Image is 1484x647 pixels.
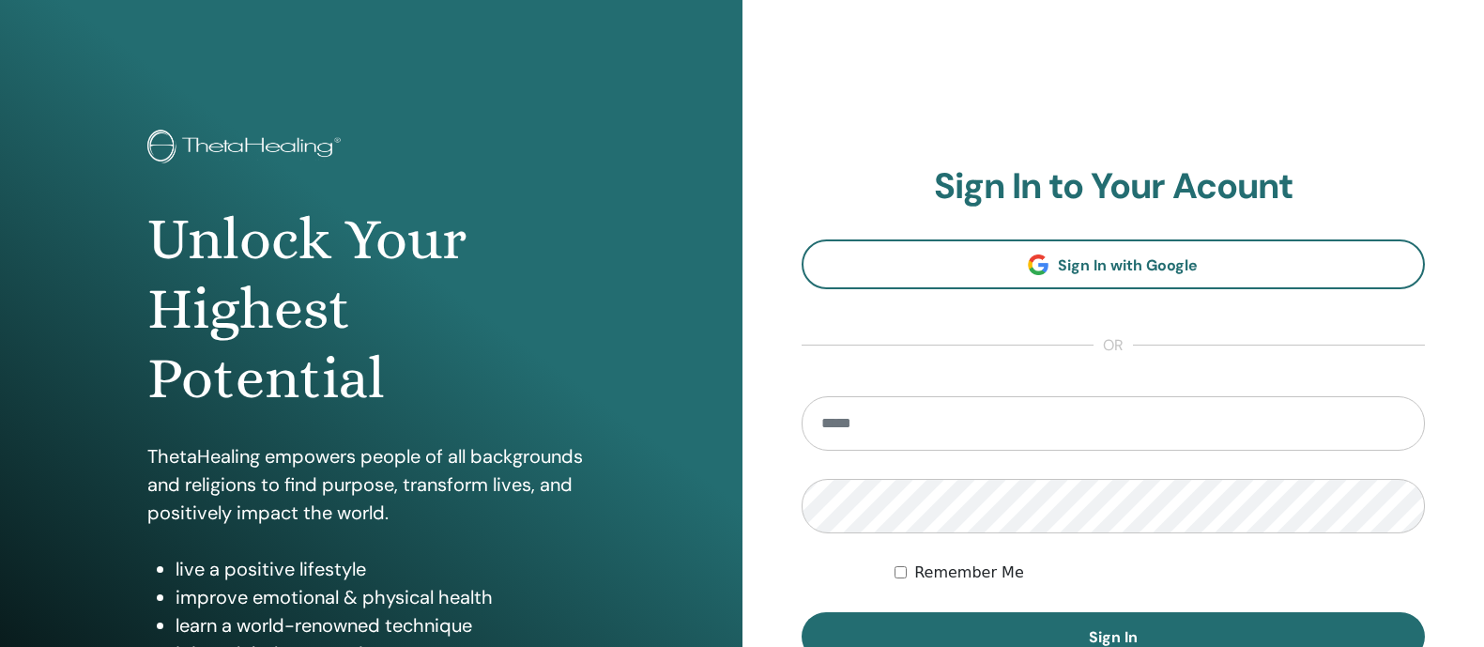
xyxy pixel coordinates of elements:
[914,562,1024,584] label: Remember Me
[1094,334,1133,357] span: or
[147,205,595,414] h1: Unlock Your Highest Potential
[147,442,595,527] p: ThetaHealing empowers people of all backgrounds and religions to find purpose, transform lives, a...
[802,239,1426,289] a: Sign In with Google
[176,611,595,639] li: learn a world-renowned technique
[895,562,1425,584] div: Keep me authenticated indefinitely or until I manually logout
[176,583,595,611] li: improve emotional & physical health
[176,555,595,583] li: live a positive lifestyle
[802,165,1426,208] h2: Sign In to Your Acount
[1058,255,1198,275] span: Sign In with Google
[1089,627,1138,647] span: Sign In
